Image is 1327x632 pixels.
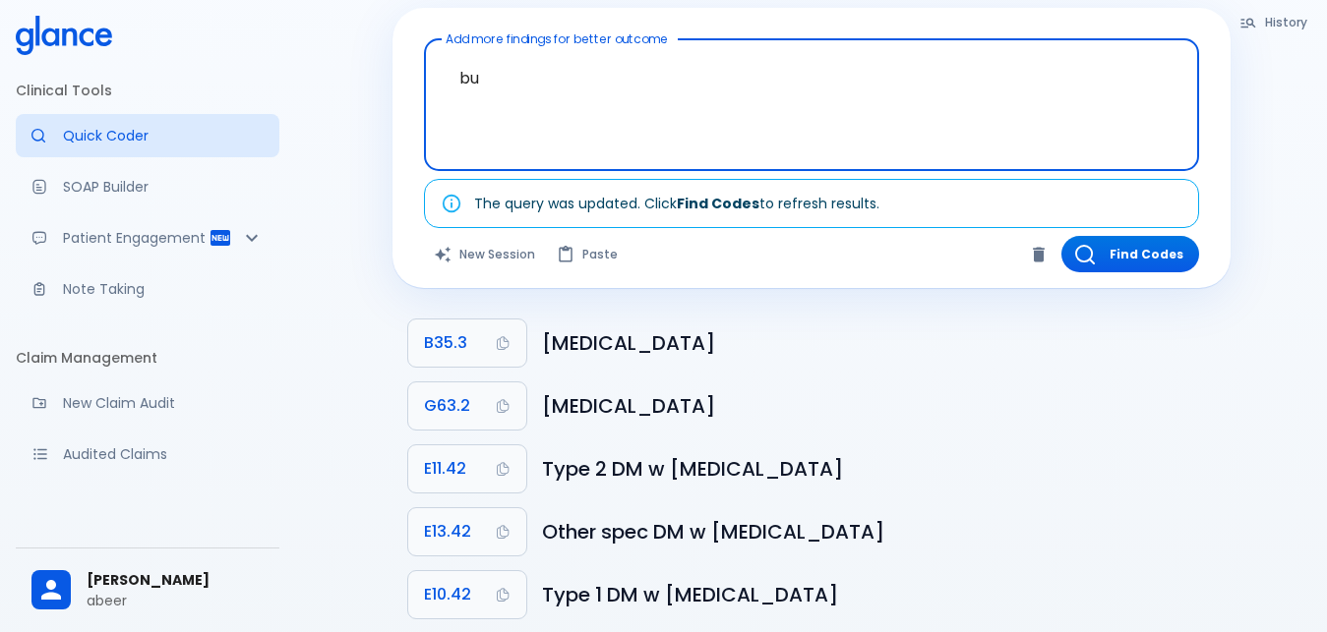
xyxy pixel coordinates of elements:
[1230,8,1319,36] button: History
[408,445,526,492] button: Copy Code E11.42 to clipboard
[542,327,1215,359] h6: Tinea pedis
[438,47,1185,132] textarea: burning
[408,571,526,618] button: Copy Code E10.42 to clipboard
[547,236,630,272] button: Paste from clipboard
[16,216,279,259] div: Patient Reports & Referrals
[16,165,279,208] a: Docugen: Compose a clinical documentation in seconds
[542,516,1215,547] h6: Other specified diabetes mellitus with diabetic polyneuropathy
[63,393,264,413] p: New Claim Audit
[424,329,467,357] span: B35.3
[542,453,1215,485] h6: Type 2 diabetes mellitus with diabetic polyneuropathy
[16,381,279,425] a: Audit a new claim
[424,392,470,420] span: G63.2
[424,455,466,483] span: E11.42
[542,390,1215,422] h6: Diabetic polyneuropathy
[424,581,471,608] span: E10.42
[1061,236,1199,272] button: Find Codes
[424,236,547,272] button: Clears all inputs and results.
[677,194,759,213] strong: Find Codes
[63,126,264,145] p: Quick Coder
[16,67,279,114] li: Clinical Tools
[424,518,471,546] span: E13.42
[408,382,526,430] button: Copy Code G63.2 to clipboard
[87,591,264,610] p: abeer
[87,570,264,591] span: [PERSON_NAME]
[474,186,879,221] div: The query was updated. Click to refresh results.
[16,556,279,624] div: [PERSON_NAME]abeer
[1024,240,1054,269] button: Clear
[16,114,279,157] a: Moramiz: Find ICD10AM codes instantly
[16,432,279,476] a: View audited claims
[408,319,526,367] button: Copy Code B35.3 to clipboard
[542,579,1215,610] h6: Type 1 diabetes mellitus with diabetic polyneuropathy
[16,267,279,311] a: Advanced note-taking
[16,484,279,527] a: Monitor progress of claim corrections
[63,279,264,299] p: Note Taking
[63,228,209,248] p: Patient Engagement
[63,177,264,197] p: SOAP Builder
[408,508,526,555] button: Copy Code E13.42 to clipboard
[63,444,264,464] p: Audited Claims
[16,334,279,381] li: Claim Management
